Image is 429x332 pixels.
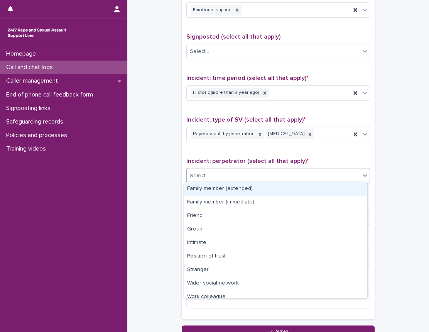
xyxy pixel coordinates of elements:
[190,172,209,180] div: Select...
[184,290,367,304] div: Work colleague
[3,118,69,125] p: Safeguarding records
[186,117,306,123] span: Incident: type of SV (select all that apply)
[3,91,99,98] p: End of phone call feedback form
[184,236,367,250] div: Intimate
[184,182,367,196] div: Family member (extended)
[266,129,306,139] div: [MEDICAL_DATA]
[184,263,367,277] div: Stranger
[3,77,64,85] p: Caller management
[184,223,367,236] div: Group
[3,64,59,71] p: Call and chat logs
[184,250,367,263] div: Position of trust
[186,75,308,81] span: Incident: time period (select all that apply)
[6,25,68,41] img: rhQMoQhaT3yELyF149Cw
[184,196,367,209] div: Family member (immediate)
[186,34,280,40] span: Signposted (select all that apply)
[3,105,57,112] p: Signposting links
[3,145,52,152] p: Training videos
[190,47,209,56] div: Select...
[184,209,367,223] div: Friend
[184,277,367,290] div: Wider social network
[186,158,309,164] span: Incident: perpetrator (select all that apply)
[3,132,73,139] p: Policies and processes
[191,88,260,98] div: Historic (more than a year ago)
[3,50,42,58] p: Homepage
[191,5,233,15] div: Emotional support
[191,129,256,139] div: Rape/assault by penetration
